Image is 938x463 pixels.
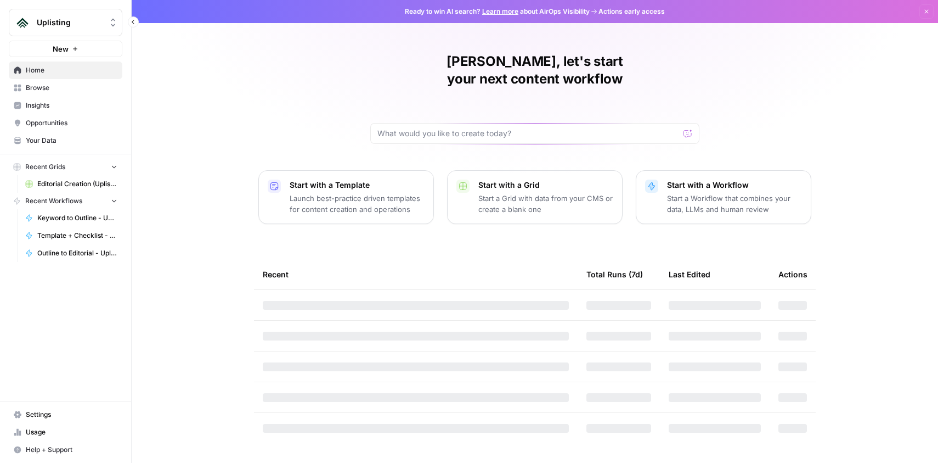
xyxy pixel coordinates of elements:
button: Recent Grids [9,159,122,175]
a: Your Data [9,132,122,149]
h1: [PERSON_NAME], let's start your next content workflow [370,53,699,88]
button: Workspace: Uplisting [9,9,122,36]
button: Help + Support [9,441,122,459]
span: Settings [26,410,117,420]
span: Browse [26,83,117,93]
span: Insights [26,101,117,110]
input: What would you like to create today? [377,128,679,139]
span: Uplisting [37,17,103,28]
div: Total Runs (7d) [586,259,643,289]
img: Uplisting Logo [13,13,32,32]
div: Last Edited [669,259,710,289]
a: Insights [9,97,122,114]
p: Launch best-practice driven templates for content creation and operations [290,193,425,215]
a: Browse [9,79,122,97]
a: Opportunities [9,114,122,132]
span: Actions early access [598,7,665,16]
a: Template + Checklist - Keyword to Outline [20,227,122,244]
div: Actions [778,259,807,289]
p: Start with a Template [290,180,425,191]
p: Start with a Workflow [667,180,802,191]
div: Recent [263,259,569,289]
span: New [53,43,69,54]
a: Keyword to Outline - Uplisting [20,209,122,227]
span: Usage [26,427,117,437]
span: Outline to Editorial - Uplisting [37,248,117,258]
span: Opportunities [26,118,117,128]
a: Outline to Editorial - Uplisting [20,244,122,262]
button: New [9,41,122,57]
span: Template + Checklist - Keyword to Outline [37,231,117,241]
span: Help + Support [26,445,117,455]
span: Home [26,65,117,75]
a: Learn more [482,7,518,15]
button: Start with a WorkflowStart a Workflow that combines your data, LLMs and human review [636,170,811,224]
button: Start with a TemplateLaunch best-practice driven templates for content creation and operations [258,170,434,224]
span: Recent Grids [25,162,65,172]
a: Home [9,62,122,79]
p: Start with a Grid [478,180,613,191]
a: Settings [9,406,122,423]
button: Recent Workflows [9,193,122,209]
span: Ready to win AI search? about AirOps Visibility [405,7,590,16]
button: Start with a GridStart a Grid with data from your CMS or create a blank one [447,170,623,224]
p: Start a Grid with data from your CMS or create a blank one [478,193,613,215]
span: Editorial Creation (Uplisting) [37,179,117,189]
a: Usage [9,423,122,441]
p: Start a Workflow that combines your data, LLMs and human review [667,193,802,215]
a: Editorial Creation (Uplisting) [20,175,122,193]
span: Recent Workflows [25,196,82,206]
span: Your Data [26,136,117,146]
span: Keyword to Outline - Uplisting [37,213,117,223]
